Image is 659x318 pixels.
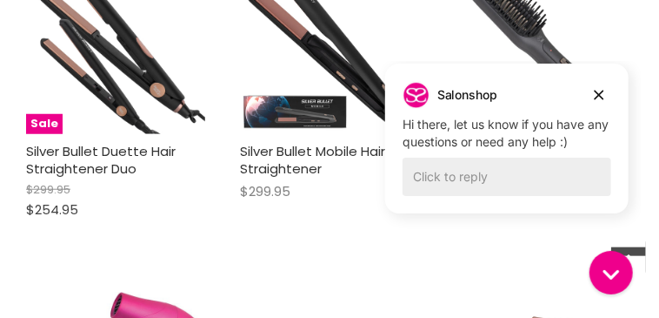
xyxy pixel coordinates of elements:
a: Silver Bullet Mobile Hair Straightener [240,142,385,178]
span: $254.95 [26,200,78,219]
span: $299.95 [240,182,290,200]
a: Silver Bullet Duette Hair Straightener Duo [26,142,176,178]
span: $299.95 [26,181,70,198]
span: Sale [26,114,63,134]
iframe: Gorgias live chat messenger [581,245,642,301]
iframe: Gorgias live chat campaigns [372,61,642,240]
